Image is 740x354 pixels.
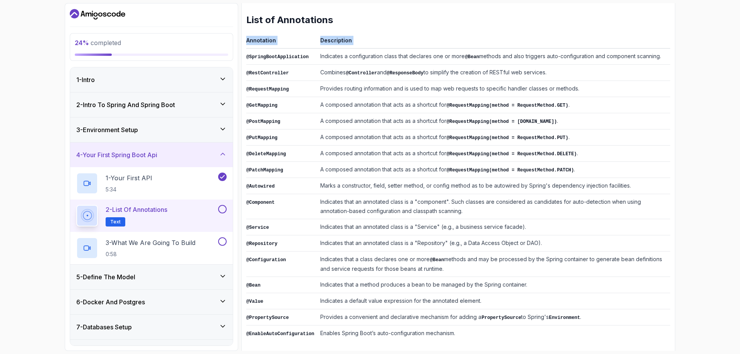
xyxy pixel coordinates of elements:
td: Indicates that an annotated class is a "Service" (e.g., a business service facade). [317,219,670,235]
a: Dashboard [70,8,125,20]
code: @Bean [430,257,444,263]
code: @GetMapping [246,103,277,108]
p: 0:58 [106,250,195,258]
button: 1-Your First API5:34 [76,173,227,194]
p: 1 - Your First API [106,173,152,183]
code: @RequestMapping [246,87,289,92]
h3: 6 - Docker And Postgres [76,297,145,307]
h3: 7 - Databases Setup [76,322,132,332]
code: @Bean [465,54,479,60]
code: @ResponseBody [387,70,424,76]
td: Provides a convenient and declarative mechanism for adding a to Spring's . [317,309,670,325]
p: 2 - List of Annotations [106,205,167,214]
code: @Repository [246,241,277,247]
td: A composed annotation that acts as a shortcut for . [317,146,670,162]
th: Annotation [246,35,317,49]
code: @PatchMapping [246,168,283,173]
button: 5-Define The Model [70,265,233,289]
td: Marks a constructor, field, setter method, or config method as to be autowired by Spring's depend... [317,178,670,194]
code: @PostMapping [246,119,280,124]
h2: List of Annotations [246,14,670,26]
span: 24 % [75,39,89,47]
td: Indicates that a class declares one or more methods and may be processed by the Spring container ... [317,252,670,277]
span: completed [75,39,121,47]
h3: 3 - Environment Setup [76,125,138,134]
h3: 2 - Intro To Spring And Spring Boot [76,100,175,109]
td: Indicates that an annotated class is a "component". Such classes are considered as candidates for... [317,194,670,219]
td: Indicates a default value expression for the annotated element. [317,293,670,309]
code: @RequestMapping(method = [DOMAIN_NAME]) [446,119,557,124]
code: @RequestMapping(method = RequestMethod.PUT) [446,135,568,141]
td: A composed annotation that acts as a shortcut for . [317,113,670,129]
td: Indicates that an annotated class is a "Repository" (e.g., a Data Access Object or DAO). [317,235,670,252]
button: 7-Databases Setup [70,315,233,339]
code: @Bean [246,283,261,288]
code: @Autowired [246,184,275,189]
h3: 5 - Define The Model [76,272,135,282]
td: Provides routing information and is used to map web requests to specific handler classes or methods. [317,81,670,97]
td: A composed annotation that acts as a shortcut for . [317,129,670,146]
h3: 1 - Intro [76,75,95,84]
td: Indicates a configuration class that declares one or more methods and also triggers auto-configur... [317,49,670,65]
code: @Configuration [246,257,286,263]
th: Description [317,35,670,49]
code: @Controller [346,70,377,76]
button: 4-Your First Spring Boot Api [70,143,233,167]
button: 3-What We Are Going To Build0:58 [76,237,227,259]
code: @RequestMapping(method = RequestMethod.PATCH) [446,168,574,173]
code: @PropertySource [246,315,289,320]
code: @EnableAutoConfiguration [246,331,314,337]
code: @SpringBootApplication [246,54,309,60]
td: A composed annotation that acts as a shortcut for . [317,97,670,113]
button: 3-Environment Setup [70,117,233,142]
code: @RestController [246,70,289,76]
code: @RequestMapping(method = RequestMethod.DELETE) [446,151,577,157]
button: 2-List of AnnotationsText [76,205,227,226]
td: Indicates that a method produces a bean to be managed by the Spring container. [317,277,670,293]
td: A composed annotation that acts as a shortcut for . [317,162,670,178]
code: @DeleteMapping [246,151,286,157]
p: 5:34 [106,186,152,193]
button: 1-Intro [70,67,233,92]
code: @Value [246,299,263,304]
code: PropertySource [481,315,521,320]
button: 6-Docker And Postgres [70,290,233,314]
span: Text [110,219,121,225]
td: Combines and to simplify the creation of RESTful web services. [317,65,670,81]
code: @Service [246,225,269,230]
button: 2-Intro To Spring And Spring Boot [70,92,233,117]
code: Environment [549,315,580,320]
code: @Component [246,200,275,205]
p: 3 - What We Are Going To Build [106,238,195,247]
td: Enables Spring Boot’s auto-configuration mechanism. [317,325,670,342]
h3: 4 - Your First Spring Boot Api [76,150,157,159]
code: @RequestMapping(method = RequestMethod.GET) [446,103,568,108]
code: @PutMapping [246,135,277,141]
